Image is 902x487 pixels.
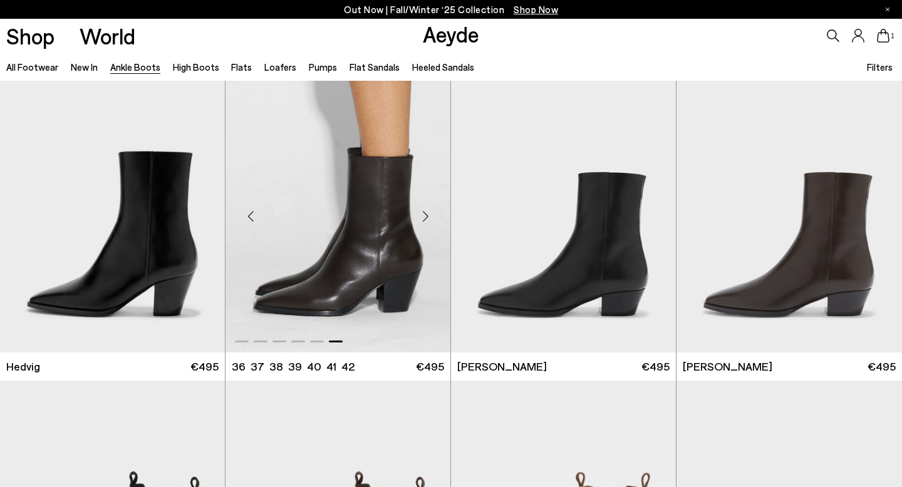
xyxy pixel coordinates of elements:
a: Loafers [264,61,296,73]
span: [PERSON_NAME] [457,359,547,374]
div: 6 / 6 [225,70,450,352]
a: Pumps [309,61,337,73]
a: High Boots [173,61,219,73]
li: 40 [307,359,321,374]
a: Ankle Boots [110,61,160,73]
a: Flats [231,61,252,73]
a: 36 37 38 39 40 41 42 €495 [225,352,450,381]
span: €495 [868,359,896,374]
span: €495 [190,359,219,374]
ul: variant [232,359,351,374]
a: 1 [877,29,889,43]
a: Aeyde [423,21,479,47]
a: [PERSON_NAME] €495 [451,352,676,381]
a: 6 / 6 1 / 6 2 / 6 3 / 6 4 / 6 5 / 6 6 / 6 1 / 6 Next slide Previous slide [225,70,450,352]
span: €495 [641,359,670,374]
a: World [80,25,135,47]
a: [PERSON_NAME] €495 [676,352,902,381]
span: Filters [867,61,893,73]
span: 1 [889,33,896,39]
a: Heeled Sandals [412,61,474,73]
span: Hedvig [6,359,40,374]
li: 36 [232,359,246,374]
span: [PERSON_NAME] [683,359,772,374]
div: Next slide [407,197,444,235]
img: Baba Pointed Cowboy Boots [451,70,676,352]
li: 37 [251,359,264,374]
a: Flat Sandals [350,61,400,73]
a: All Footwear [6,61,58,73]
a: New In [71,61,98,73]
span: Navigate to /collections/new-in [514,4,558,15]
img: Baba Pointed Cowboy Boots [676,70,902,352]
li: 42 [341,359,355,374]
div: Previous slide [232,197,269,235]
span: €495 [416,359,444,374]
p: Out Now | Fall/Winter ‘25 Collection [344,2,558,18]
li: 39 [288,359,302,374]
img: Hedvig Cowboy Ankle Boots [225,70,450,352]
li: 38 [269,359,283,374]
li: 41 [326,359,336,374]
a: Shop [6,25,54,47]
